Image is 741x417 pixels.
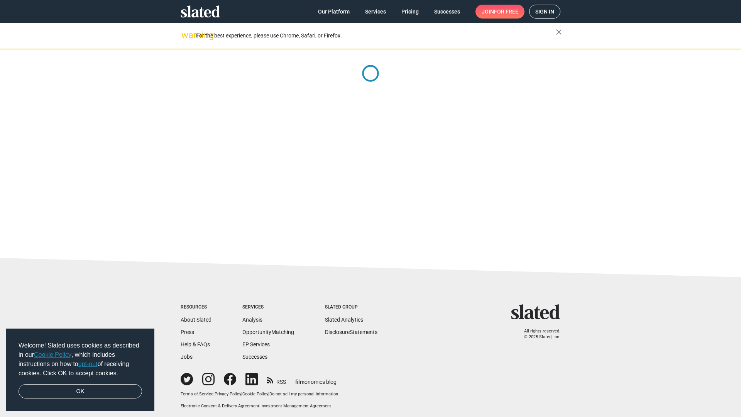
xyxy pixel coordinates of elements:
[295,372,337,386] a: filmonomics blog
[181,392,213,397] a: Terms of Service
[19,384,142,399] a: dismiss cookie message
[181,304,211,310] div: Resources
[241,392,242,397] span: |
[529,5,560,19] a: Sign in
[181,317,211,323] a: About Slated
[215,392,241,397] a: Privacy Policy
[475,5,524,19] a: Joinfor free
[181,403,259,409] a: Electronic Consent & Delivery Agreement
[295,379,305,385] span: film
[181,341,210,347] a: Help & FAQs
[213,392,215,397] span: |
[242,354,267,360] a: Successes
[269,392,338,397] button: Do not sell my personal information
[325,304,377,310] div: Slated Group
[196,31,556,41] div: For the best experience, please use Chrome, Safari, or Firefox.
[267,374,286,386] a: RSS
[181,354,193,360] a: Jobs
[428,5,466,19] a: Successes
[259,403,261,409] span: |
[261,403,331,409] a: Investment Management Agreement
[325,329,377,335] a: DisclosureStatements
[181,31,191,40] mat-icon: warning
[78,361,98,367] a: opt-out
[19,341,142,378] span: Welcome! Slated uses cookies as described in our , which includes instructions on how to of recei...
[268,392,269,397] span: |
[6,329,154,411] div: cookieconsent
[318,5,350,19] span: Our Platform
[181,329,194,335] a: Press
[242,317,262,323] a: Analysis
[535,5,554,18] span: Sign in
[242,329,294,335] a: OpportunityMatching
[312,5,356,19] a: Our Platform
[365,5,386,19] span: Services
[242,304,294,310] div: Services
[482,5,518,19] span: Join
[395,5,425,19] a: Pricing
[242,392,268,397] a: Cookie Policy
[434,5,460,19] span: Successes
[242,341,270,347] a: EP Services
[554,27,563,37] mat-icon: close
[359,5,392,19] a: Services
[325,317,363,323] a: Slated Analytics
[516,329,560,340] p: All rights reserved. © 2025 Slated, Inc.
[34,351,71,358] a: Cookie Policy
[401,5,419,19] span: Pricing
[494,5,518,19] span: for free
